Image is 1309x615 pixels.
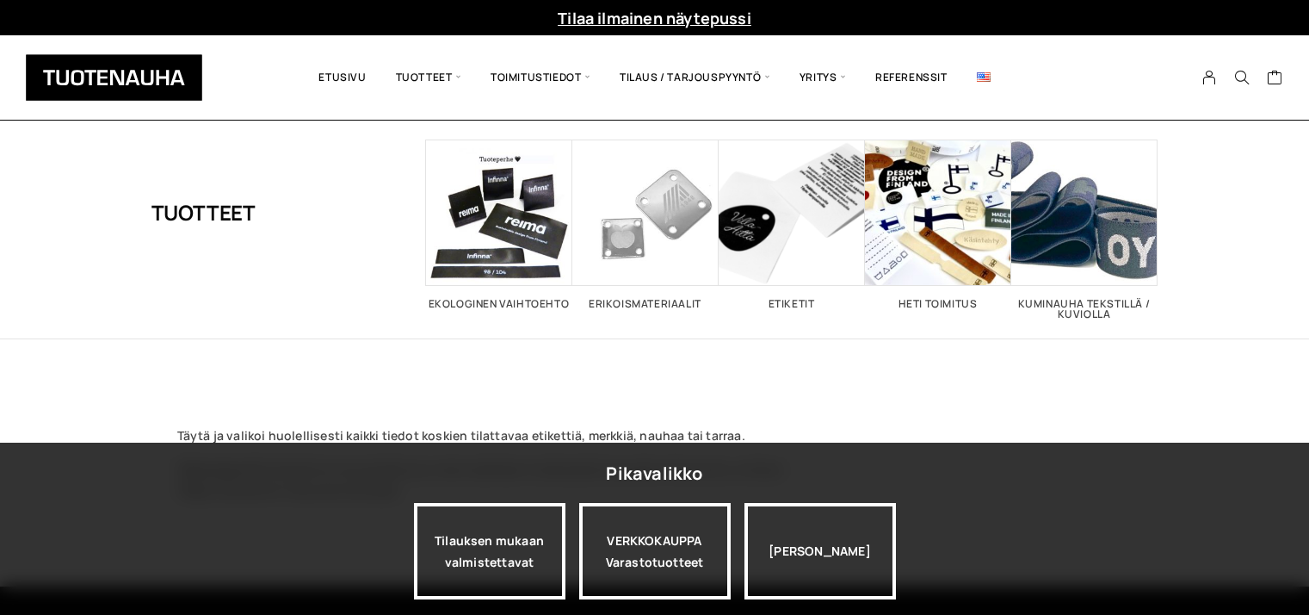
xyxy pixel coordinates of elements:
[719,140,865,309] a: Visit product category Etiketit
[865,140,1011,309] a: Visit product category Heti toimitus
[572,299,719,309] h2: Erikoismateriaalit
[26,54,202,101] img: Tuotenauha Oy
[579,503,731,599] div: VERKKOKAUPPA Varastotuotteet
[381,48,476,107] span: Tuotteet
[426,140,572,309] a: Visit product category Ekologinen vaihtoehto
[426,299,572,309] h2: Ekologinen vaihtoehto
[1226,70,1258,85] button: Search
[572,140,719,309] a: Visit product category Erikoismateriaalit
[605,48,785,107] span: Tilaus / Tarjouspyyntö
[476,48,605,107] span: Toimitustiedot
[865,299,1011,309] h2: Heti toimitus
[719,299,865,309] h2: Etiketit
[861,48,962,107] a: Referenssit
[304,48,380,107] a: Etusivu
[177,427,745,444] strong: Täytä ja valikoi huolellisesti kaikki tiedot koskien tilattavaa etikettiä, merkkiä, nauhaa tai ta...
[414,503,565,599] a: Tilauksen mukaan valmistettavat
[977,72,991,82] img: English
[558,8,751,28] a: Tilaa ilmainen näytepussi
[1267,69,1283,90] a: Cart
[579,503,731,599] a: VERKKOKAUPPAVarastotuotteet
[606,458,702,489] div: Pikavalikko
[151,140,256,286] h1: Tuotteet
[1193,70,1226,85] a: My Account
[744,503,896,599] div: [PERSON_NAME]
[1011,299,1158,320] h2: Kuminauha tekstillä / kuviolla
[1011,140,1158,320] a: Visit product category Kuminauha tekstillä / kuviolla
[785,48,861,107] span: Yritys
